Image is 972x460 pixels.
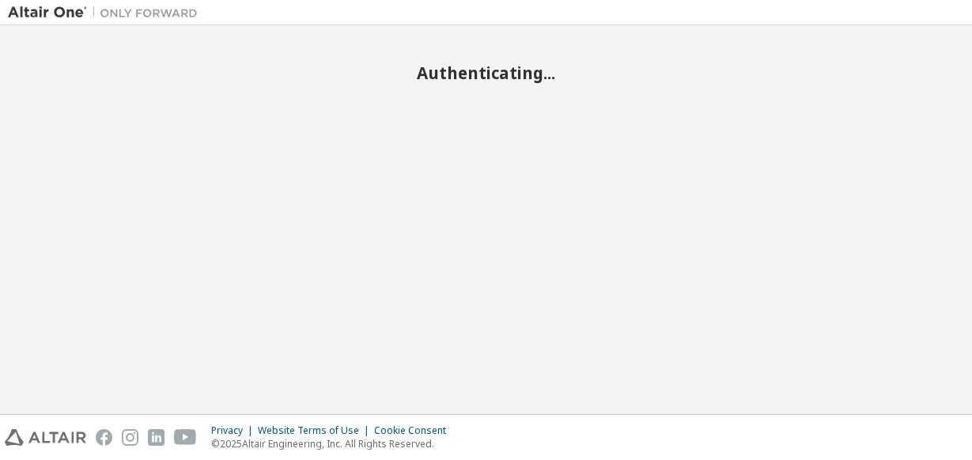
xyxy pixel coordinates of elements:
div: Website Terms of Use [258,424,374,437]
img: altair_logo.svg [5,429,86,446]
img: Altair One [8,5,206,21]
img: linkedin.svg [148,429,165,446]
img: instagram.svg [122,429,138,446]
img: youtube.svg [174,429,197,446]
p: © 2025 Altair Engineering, Inc. All Rights Reserved. [211,437,456,450]
div: Cookie Consent [374,424,456,437]
div: Privacy [211,424,258,437]
h2: Authenticating... [8,63,964,83]
img: facebook.svg [96,429,112,446]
